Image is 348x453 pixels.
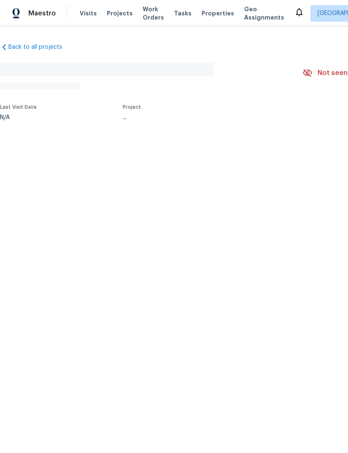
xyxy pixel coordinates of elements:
[174,10,192,16] span: Tasks
[123,115,283,120] div: ...
[107,9,133,18] span: Projects
[28,9,56,18] span: Maestro
[123,105,141,110] span: Project
[80,9,97,18] span: Visits
[143,5,164,22] span: Work Orders
[244,5,284,22] span: Geo Assignments
[202,9,234,18] span: Properties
